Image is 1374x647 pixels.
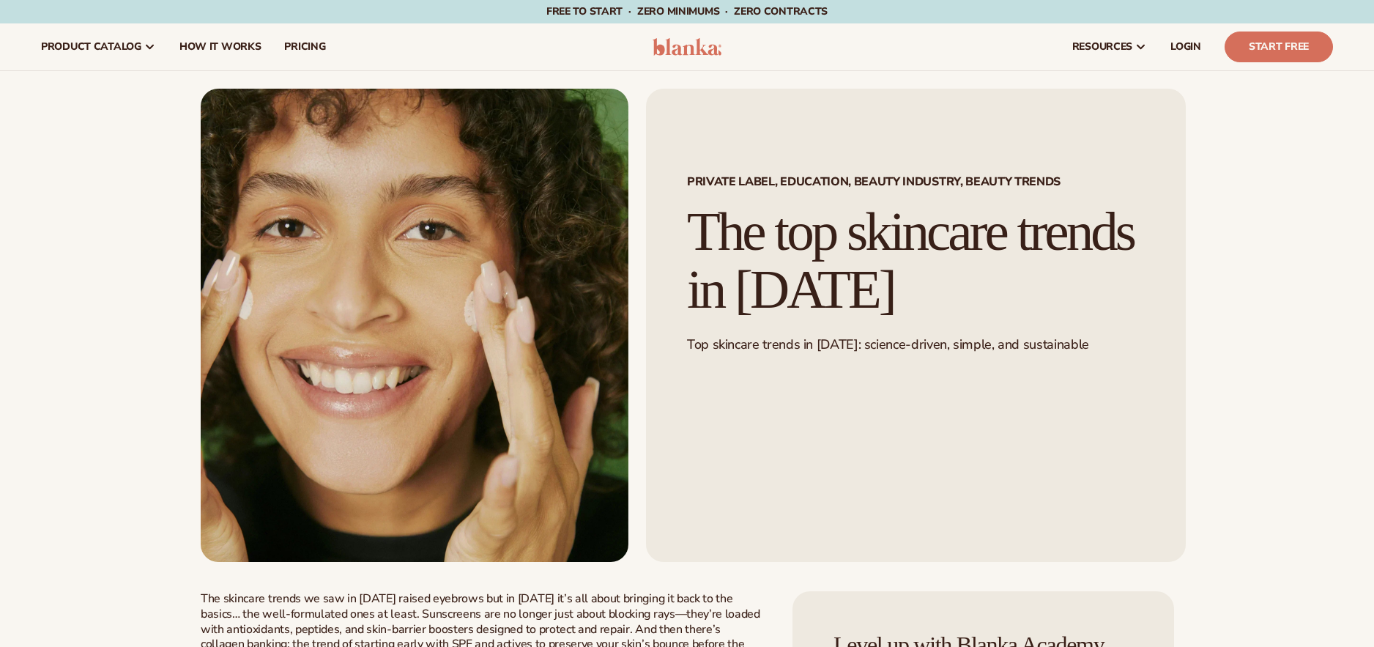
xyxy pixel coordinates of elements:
[1159,23,1213,70] a: LOGIN
[1170,41,1201,53] span: LOGIN
[41,41,141,53] span: product catalog
[1225,32,1333,62] a: Start Free
[179,41,261,53] span: How It Works
[1061,23,1159,70] a: resources
[687,176,1145,188] span: Private Label, Education, Beauty Industry, Beauty Trends
[284,41,325,53] span: pricing
[687,203,1145,319] h1: The top skincare trends in [DATE]
[1072,41,1132,53] span: resources
[687,336,1145,353] p: Top skincare trends in [DATE]: science-driven, simple, and sustainable
[653,38,722,56] img: logo
[272,23,337,70] a: pricing
[29,23,168,70] a: product catalog
[201,89,628,562] img: Applying private label Skincare to woman's face using Blanka
[546,4,828,18] span: Free to start · ZERO minimums · ZERO contracts
[168,23,273,70] a: How It Works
